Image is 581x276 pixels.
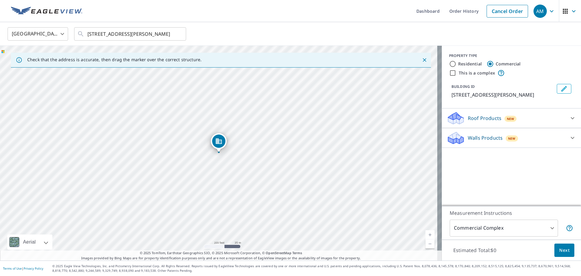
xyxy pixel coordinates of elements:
[451,91,554,98] p: [STREET_ADDRESS][PERSON_NAME]
[8,25,68,42] div: [GEOGRAPHIC_DATA]
[24,266,43,271] a: Privacy Policy
[425,239,435,248] a: Current Level 18, Zoom Out
[447,111,576,125] div: Roof ProductsNew
[449,53,574,58] div: PROPERTY TYPE
[559,247,570,254] span: Next
[52,264,578,273] p: © 2025 Eagle View Technologies, Inc. and Pictometry International Corp. All Rights Reserved. Repo...
[21,234,38,250] div: Aerial
[3,266,22,271] a: Terms of Use
[7,234,52,250] div: Aerial
[507,116,514,121] span: New
[557,84,571,94] button: Edit building 1
[468,115,501,122] p: Roof Products
[508,136,516,141] span: New
[450,209,573,217] p: Measurement Instructions
[11,7,82,16] img: EV Logo
[468,134,503,141] p: Walls Products
[87,25,174,42] input: Search by address or latitude-longitude
[211,133,227,152] div: Dropped pin, building 1, Commercial property, 10207 Brock Rd Spotsylvania, VA 22553
[448,244,501,257] p: Estimated Total: $0
[496,61,521,67] label: Commercial
[3,267,43,270] p: |
[421,56,428,64] button: Close
[140,251,302,256] span: © 2025 TomTom, Earthstar Geographics SIO, © 2025 Microsoft Corporation, ©
[27,57,202,62] p: Check that the address is accurate, then drag the marker over the correct structure.
[450,220,558,237] div: Commercial Complex
[487,5,528,18] a: Cancel Order
[458,61,482,67] label: Residential
[292,251,302,255] a: Terms
[451,84,475,89] p: BUILDING ID
[447,131,576,145] div: Walls ProductsNew
[554,244,574,257] button: Next
[566,224,573,232] span: Each building may require a separate measurement report; if so, your account will be billed per r...
[533,5,547,18] div: AM
[459,70,495,76] label: This is a complex
[266,251,291,255] a: OpenStreetMap
[425,230,435,239] a: Current Level 18, Zoom In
